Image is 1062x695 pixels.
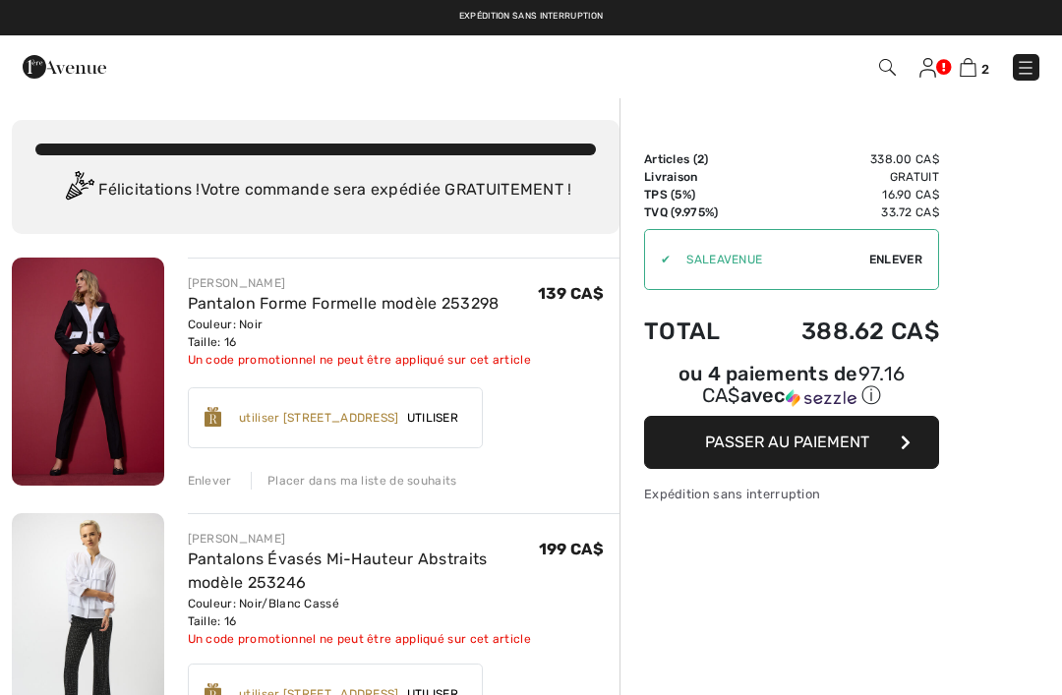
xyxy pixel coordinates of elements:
[1016,58,1035,78] img: Menu
[23,47,106,87] img: 1ère Avenue
[188,316,531,351] div: Couleur: Noir Taille: 16
[251,472,457,490] div: Placer dans ma liste de souhaits
[671,230,869,289] input: Code promo
[35,171,596,210] div: Félicitations ! Votre commande sera expédiée GRATUITEMENT !
[697,152,704,166] span: 2
[702,362,906,407] span: 97.16 CA$
[645,251,671,268] div: ✔
[786,389,856,407] img: Sezzle
[239,409,399,427] div: utiliser [STREET_ADDRESS]
[644,416,939,469] button: Passer au paiement
[188,274,531,292] div: [PERSON_NAME]
[644,485,939,503] div: Expédition sans interruption
[188,630,539,648] div: Un code promotionnel ne peut être appliqué sur cet article
[188,472,232,490] div: Enlever
[644,186,749,203] td: TPS (5%)
[188,351,531,369] div: Un code promotionnel ne peut être appliqué sur cet article
[188,530,539,548] div: [PERSON_NAME]
[749,168,939,186] td: Gratuit
[644,365,939,416] div: ou 4 paiements de97.16 CA$avecSezzle Cliquez pour en savoir plus sur Sezzle
[205,407,222,427] img: Reward-Logo.svg
[188,550,488,592] a: Pantalons Évasés Mi-Hauteur Abstraits modèle 253246
[59,171,98,210] img: Congratulation2.svg
[749,298,939,365] td: 388.62 CA$
[188,595,539,630] div: Couleur: Noir/Blanc Cassé Taille: 16
[749,150,939,168] td: 338.00 CA$
[869,251,922,268] span: Enlever
[644,298,749,365] td: Total
[749,186,939,203] td: 16.90 CA$
[960,55,989,79] a: 2
[399,409,466,427] span: Utiliser
[879,59,896,76] img: Recherche
[188,294,500,313] a: Pantalon Forme Formelle modèle 253298
[538,284,604,303] span: 139 CA$
[919,58,936,78] img: Mes infos
[644,150,749,168] td: Articles ( )
[539,540,604,558] span: 199 CA$
[705,433,869,451] span: Passer au paiement
[644,168,749,186] td: Livraison
[12,258,164,486] img: Pantalon Forme Formelle modèle 253298
[23,56,106,75] a: 1ère Avenue
[749,203,939,221] td: 33.72 CA$
[960,58,976,77] img: Panier d'achat
[644,365,939,409] div: ou 4 paiements de avec
[981,62,989,77] span: 2
[644,203,749,221] td: TVQ (9.975%)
